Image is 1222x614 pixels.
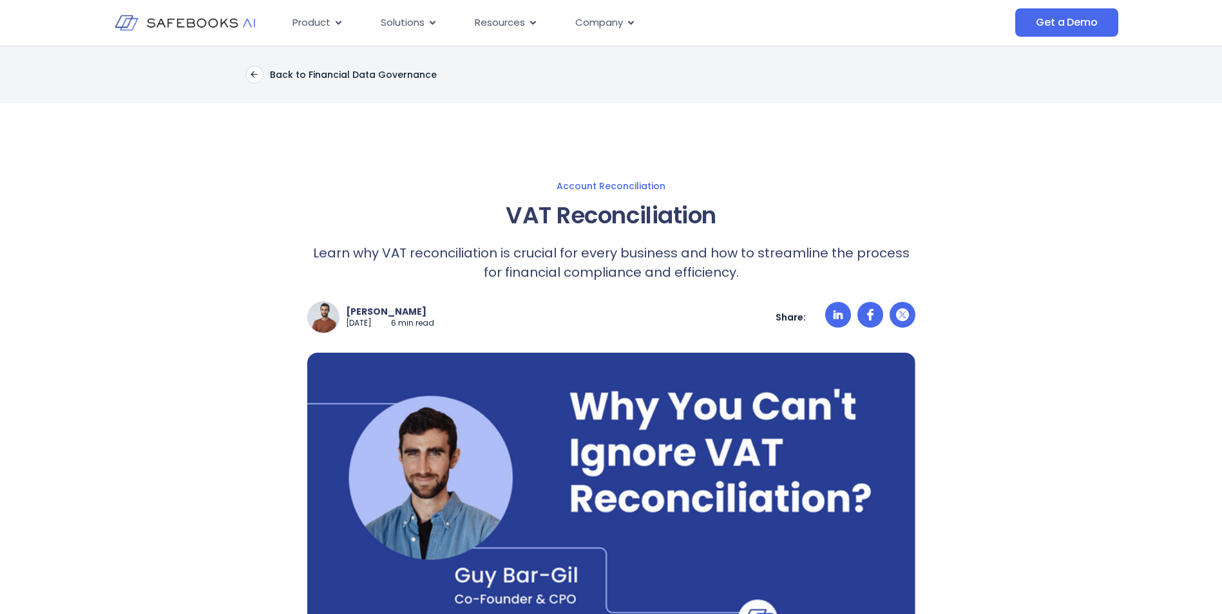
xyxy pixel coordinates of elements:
span: Company [575,15,623,30]
img: a man with a beard and a brown sweater [308,302,339,333]
p: Learn why VAT reconciliation is crucial for every business and how to streamline the process for ... [307,243,915,282]
p: 6 min read [391,318,434,329]
span: Product [292,15,330,30]
a: Account Reconciliation [181,180,1042,192]
p: Share: [776,312,806,323]
p: Back to Financial Data Governance [270,69,437,80]
span: Get a Demo [1036,16,1097,29]
nav: Menu [282,10,886,35]
h1: VAT Reconciliation [307,198,915,233]
div: Menu Toggle [282,10,886,35]
p: [DATE] [346,318,372,329]
a: Back to Financial Data Governance [245,66,437,84]
a: Get a Demo [1015,8,1118,37]
span: Solutions [381,15,425,30]
p: [PERSON_NAME] [346,306,434,317]
span: Resources [475,15,525,30]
